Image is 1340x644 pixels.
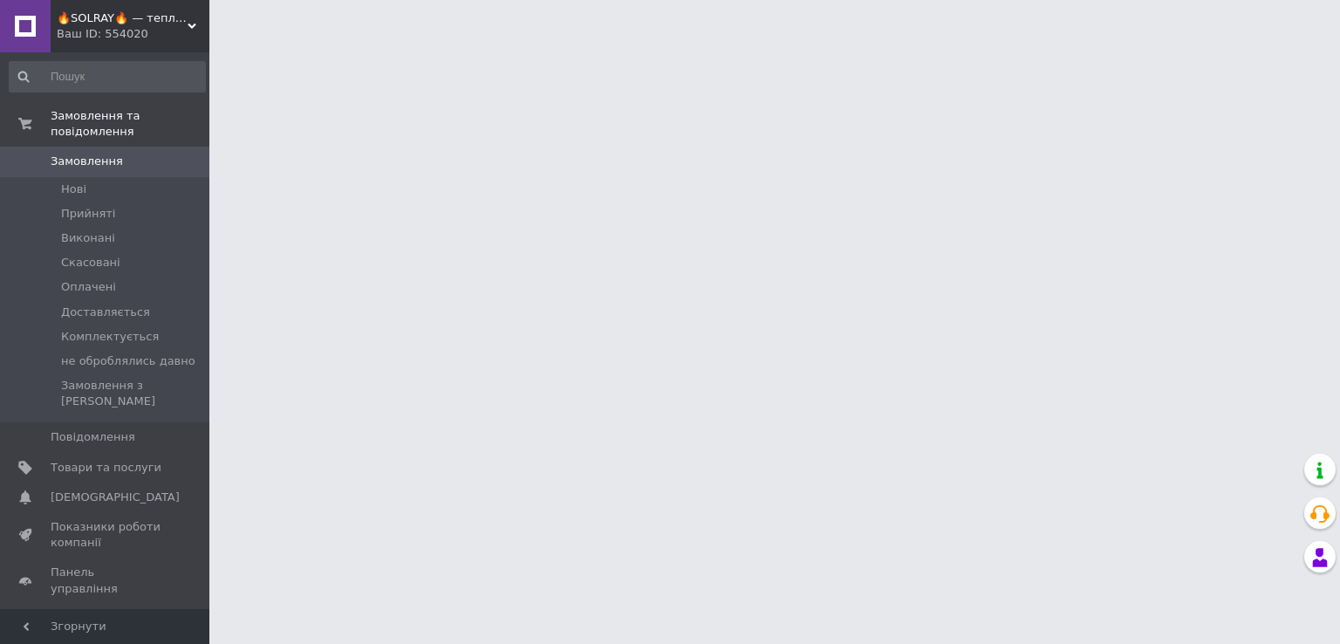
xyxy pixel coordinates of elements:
[51,490,180,505] span: [DEMOGRAPHIC_DATA]
[61,329,159,345] span: Комплектується
[9,61,206,92] input: Пошук
[61,279,116,295] span: Оплачені
[51,108,209,140] span: Замовлення та повідомлення
[61,255,120,271] span: Скасовані
[61,206,115,222] span: Прийняті
[51,519,161,551] span: Показники роботи компанії
[61,378,204,409] span: Замовлення з [PERSON_NAME]
[61,230,115,246] span: Виконані
[51,429,135,445] span: Повідомлення
[61,182,86,197] span: Нові
[61,305,150,320] span: Доставляється
[51,460,161,476] span: Товари та послуги
[57,10,188,26] span: 🔥SOLRAY🔥 — тепла підлога від А до Я 🛠️🏠
[51,154,123,169] span: Замовлення
[51,565,161,596] span: Панель управління
[57,26,209,42] div: Ваш ID: 554020
[61,353,195,369] span: не оброблялись давно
